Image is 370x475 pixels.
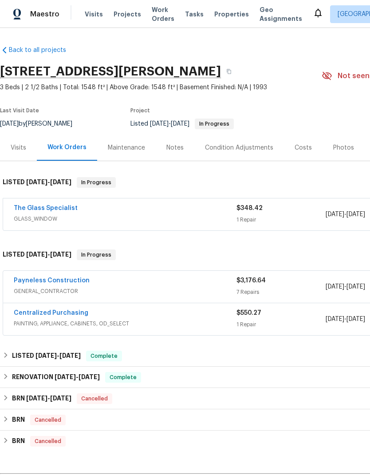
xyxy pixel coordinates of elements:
span: Cancelled [31,416,65,424]
span: [DATE] [55,374,76,380]
span: $348.42 [236,205,263,211]
h6: BRN [12,393,71,404]
span: Projects [114,10,141,19]
span: Cancelled [78,394,111,403]
a: Centralized Purchasing [14,310,88,316]
div: Notes [166,143,184,152]
span: [DATE] [150,121,169,127]
span: - [326,282,365,291]
span: [DATE] [26,395,47,401]
span: $550.27 [236,310,261,316]
span: [DATE] [346,284,365,290]
span: [DATE] [50,395,71,401]
div: Condition Adjustments [205,143,273,152]
span: [DATE] [26,251,47,257]
span: Listed [130,121,234,127]
span: [DATE] [326,211,344,218]
span: Work Orders [152,5,174,23]
span: GENERAL_CONTRACTOR [14,287,236,296]
div: Maintenance [108,143,145,152]
div: Costs [295,143,312,152]
div: Work Orders [47,143,87,152]
h6: BRN [12,436,25,447]
span: [DATE] [50,251,71,257]
span: In Progress [196,121,233,127]
span: [DATE] [171,121,189,127]
h6: LISTED [12,351,81,361]
div: 7 Repairs [236,288,326,297]
div: Visits [11,143,26,152]
span: Tasks [185,11,204,17]
span: PAINTING, APPLIANCE, CABINETS, OD_SELECT [14,319,236,328]
h6: LISTED [3,249,71,260]
a: Payneless Construction [14,277,90,284]
span: - [26,395,71,401]
span: [DATE] [26,179,47,185]
span: $3,176.64 [236,277,266,284]
span: GLASS_WINDOW [14,214,236,223]
span: [DATE] [50,179,71,185]
span: Maestro [30,10,59,19]
span: Cancelled [31,437,65,446]
span: - [326,210,365,219]
a: The Glass Specialist [14,205,78,211]
span: [DATE] [346,211,365,218]
span: - [150,121,189,127]
span: Complete [87,352,121,360]
span: - [26,251,71,257]
span: [DATE] [59,352,81,359]
h6: RENOVATION [12,372,100,383]
span: - [35,352,81,359]
span: - [26,179,71,185]
h6: LISTED [3,177,71,188]
span: Visits [85,10,103,19]
span: Project [130,108,150,113]
span: In Progress [78,250,115,259]
div: 1 Repair [236,320,326,329]
div: Photos [333,143,354,152]
span: Geo Assignments [260,5,302,23]
span: - [55,374,100,380]
button: Copy Address [221,63,237,79]
span: In Progress [78,178,115,187]
span: [DATE] [346,316,365,322]
span: [DATE] [326,316,344,322]
div: 1 Repair [236,215,326,224]
span: [DATE] [35,352,57,359]
span: [DATE] [326,284,344,290]
h6: BRN [12,415,25,425]
span: Complete [106,373,140,382]
span: Properties [214,10,249,19]
span: - [326,315,365,324]
span: [DATE] [79,374,100,380]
